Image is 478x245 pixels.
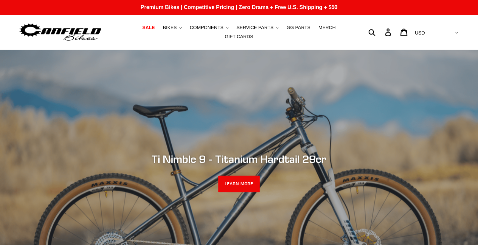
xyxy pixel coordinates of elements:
span: COMPONENTS [190,25,223,30]
a: GIFT CARDS [221,32,257,41]
button: COMPONENTS [187,23,232,32]
span: SALE [142,25,155,30]
span: MERCH [318,25,335,30]
span: BIKES [163,25,177,30]
input: Search [372,25,389,40]
span: GIFT CARDS [225,34,253,40]
button: SERVICE PARTS [233,23,282,32]
h2: Ti Nimble 9 - Titanium Hardtail 29er [56,152,422,165]
a: SALE [139,23,158,32]
span: GG PARTS [286,25,310,30]
a: MERCH [315,23,339,32]
a: LEARN MORE [218,176,260,192]
img: Canfield Bikes [18,22,102,43]
a: GG PARTS [283,23,314,32]
span: SERVICE PARTS [236,25,273,30]
button: BIKES [160,23,185,32]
